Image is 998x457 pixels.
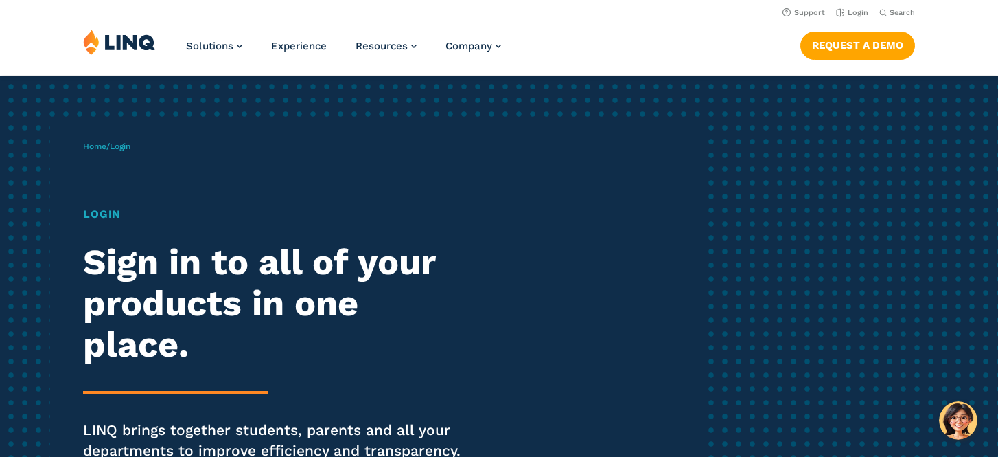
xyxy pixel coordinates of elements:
a: Support [782,8,825,17]
a: Request a Demo [800,32,915,59]
a: Resources [356,40,417,52]
nav: Button Navigation [800,29,915,59]
a: Login [836,8,868,17]
span: Resources [356,40,408,52]
a: Solutions [186,40,242,52]
nav: Primary Navigation [186,29,501,74]
a: Company [445,40,501,52]
span: Solutions [186,40,233,52]
span: Login [110,142,130,151]
a: Home [83,142,106,151]
button: Hello, have a question? Let’s chat. [939,401,977,440]
span: Company [445,40,492,52]
img: LINQ | K‑12 Software [83,29,156,55]
span: Search [890,8,915,17]
h2: Sign in to all of your products in one place. [83,242,467,365]
span: / [83,142,130,151]
h1: Login [83,206,467,223]
a: Experience [271,40,327,52]
button: Open Search Bar [879,8,915,18]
